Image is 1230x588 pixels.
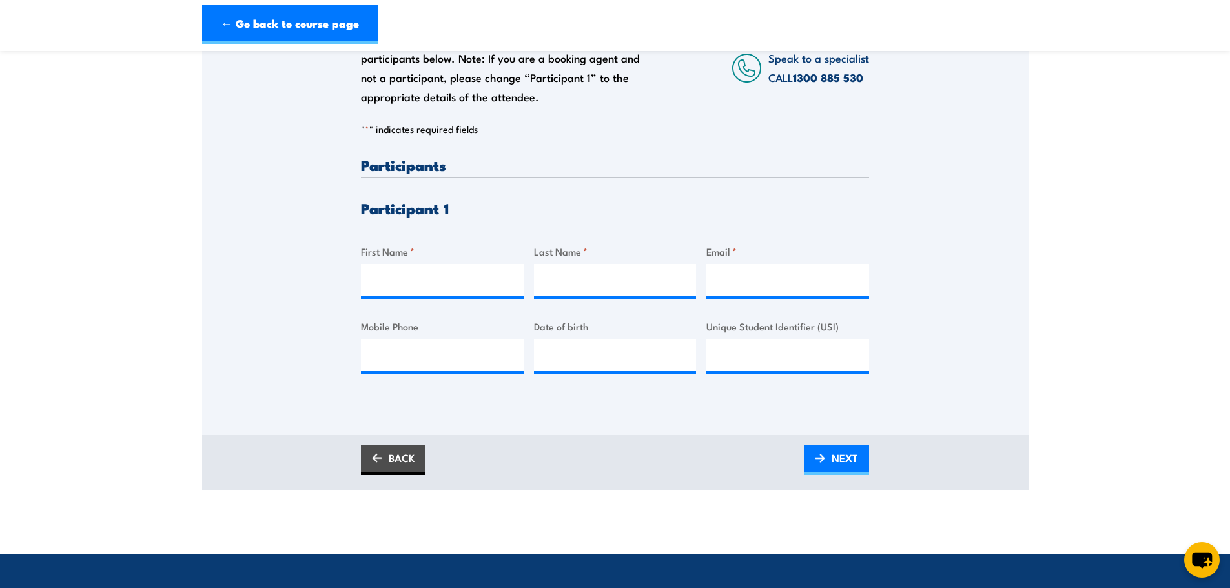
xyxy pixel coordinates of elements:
label: Unique Student Identifier (USI) [706,319,869,334]
a: 1300 885 530 [793,69,863,86]
label: Last Name [534,244,697,259]
span: NEXT [832,441,858,475]
label: Date of birth [534,319,697,334]
button: chat-button [1184,542,1220,578]
h3: Participants [361,157,869,172]
span: Speak to a specialist CALL [768,50,869,85]
h3: Participant 1 [361,201,869,216]
div: Please provide names and contact details for each of the participants below. Note: If you are a b... [361,29,654,106]
a: NEXT [804,445,869,475]
p: " " indicates required fields [361,123,869,136]
a: BACK [361,445,425,475]
label: Email [706,244,869,259]
a: ← Go back to course page [202,5,378,44]
label: Mobile Phone [361,319,524,334]
label: First Name [361,244,524,259]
